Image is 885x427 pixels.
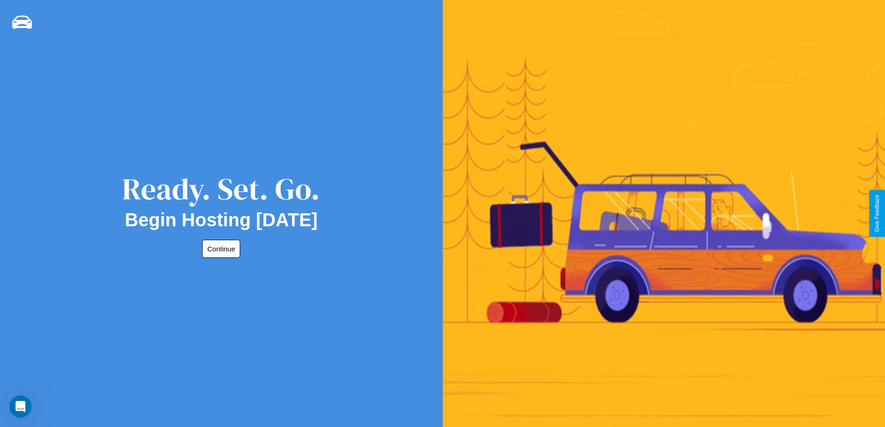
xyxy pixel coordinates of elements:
div: Give Feedback [874,195,880,232]
button: Continue [202,240,240,258]
div: Ready. Set. Go. [122,168,320,210]
iframe: Intercom live chat [9,395,32,418]
h2: Begin Hosting [DATE] [125,210,318,230]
